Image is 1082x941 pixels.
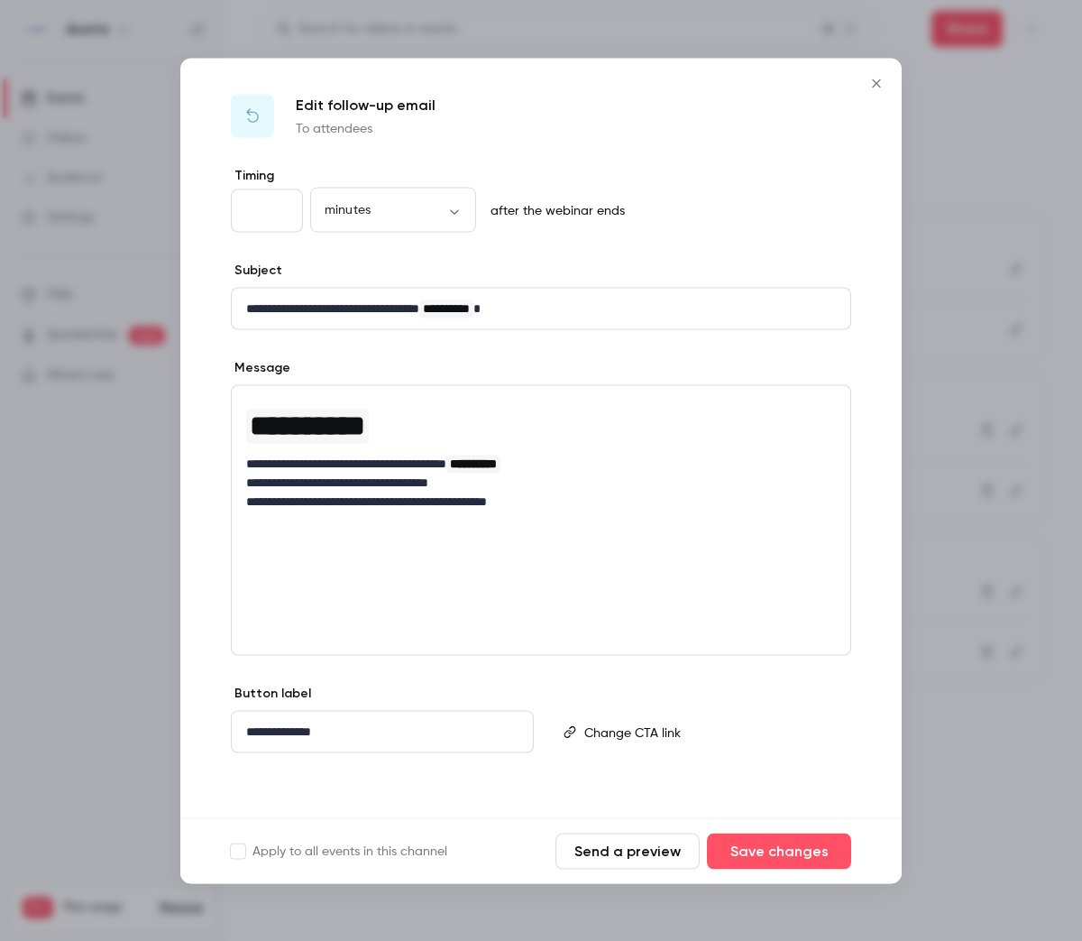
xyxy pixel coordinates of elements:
[232,711,533,752] div: editor
[296,119,436,137] p: To attendees
[483,201,625,219] p: after the webinar ends
[232,288,850,328] div: editor
[231,842,447,860] label: Apply to all events in this channel
[555,833,700,869] button: Send a preview
[858,65,894,101] button: Close
[310,201,476,219] div: minutes
[577,711,849,752] div: editor
[296,94,436,115] p: Edit follow-up email
[231,684,311,702] label: Button label
[707,833,851,869] button: Save changes
[231,358,290,376] label: Message
[231,166,851,184] label: Timing
[231,261,282,279] label: Subject
[232,385,850,521] div: editor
